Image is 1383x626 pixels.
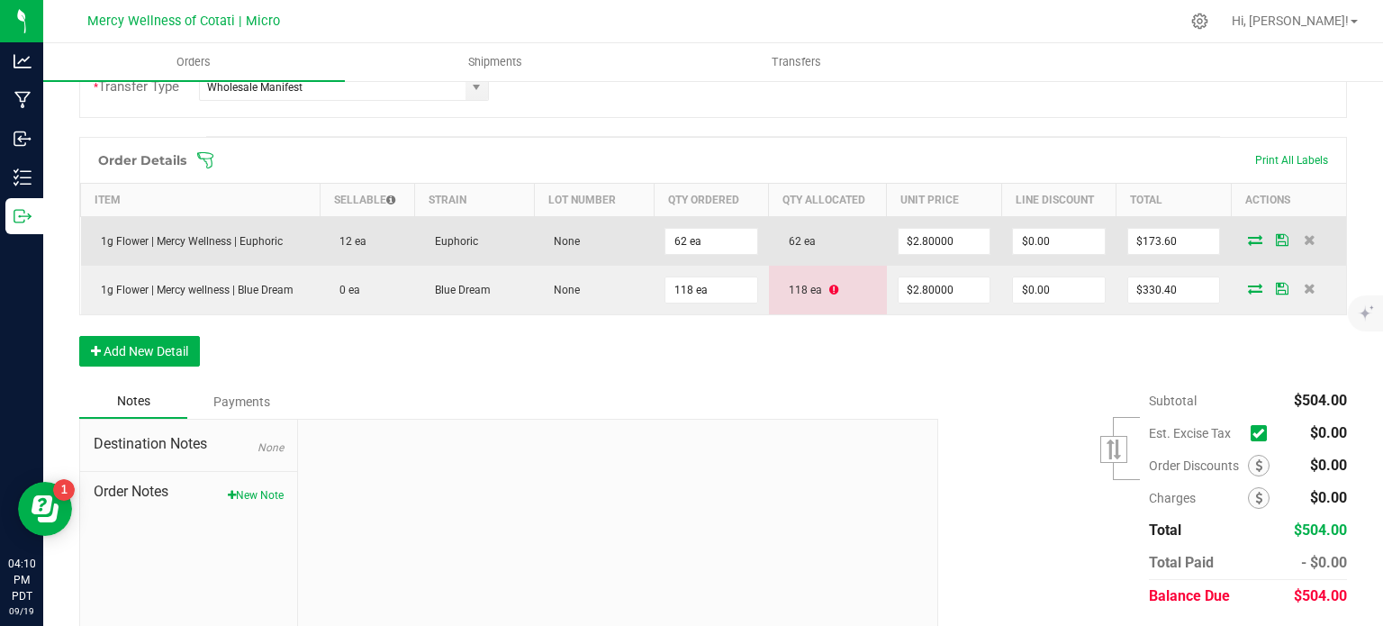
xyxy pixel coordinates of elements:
[79,385,187,419] div: Notes
[545,235,580,248] span: None
[258,441,284,454] span: None
[1251,421,1275,445] span: Calculate excise tax
[228,487,284,504] button: New Note
[426,235,478,248] span: Euphoric
[345,43,646,81] a: Shipments
[92,235,283,248] span: 1g Flower | Mercy Wellness | Euphoric
[8,556,35,604] p: 04:10 PM PDT
[330,284,360,296] span: 0 ea
[899,229,990,254] input: 0
[545,284,580,296] span: None
[1294,587,1347,604] span: $504.00
[654,183,769,216] th: Qty Ordered
[1310,424,1347,441] span: $0.00
[43,43,345,81] a: Orders
[1149,394,1197,408] span: Subtotal
[14,130,32,148] inline-svg: Inbound
[665,277,757,303] input: 0
[14,207,32,225] inline-svg: Outbound
[1013,277,1105,303] input: 0
[152,54,235,70] span: Orders
[1294,392,1347,409] span: $504.00
[81,183,321,216] th: Item
[1269,234,1296,245] span: Save Order Detail
[1013,229,1105,254] input: 0
[94,481,284,503] span: Order Notes
[1231,183,1346,216] th: Actions
[1310,489,1347,506] span: $0.00
[534,183,654,216] th: Lot Number
[14,168,32,186] inline-svg: Inventory
[1149,522,1181,539] span: Total
[53,479,75,501] iframe: Resource center unread badge
[1310,457,1347,474] span: $0.00
[8,604,35,618] p: 09/19
[1296,234,1323,245] span: Delete Order Detail
[829,284,838,296] span: Packages out of sync: 1 Packages pending sync: 0 Packages in sync: 0
[1189,13,1211,30] div: Manage settings
[769,183,887,216] th: Qty Allocated
[14,91,32,109] inline-svg: Manufacturing
[18,482,72,536] iframe: Resource center
[1149,554,1214,571] span: Total Paid
[1149,458,1248,473] span: Order Discounts
[94,78,179,95] span: Transfer Type
[646,43,948,81] a: Transfers
[1128,277,1220,303] input: 0
[1269,283,1296,294] span: Save Order Detail
[87,14,280,29] span: Mercy Wellness of Cotati | Micro
[92,284,294,296] span: 1g Flower | Mercy wellness | Blue Dream
[444,54,547,70] span: Shipments
[98,153,186,168] h1: Order Details
[899,277,990,303] input: 0
[14,52,32,70] inline-svg: Analytics
[79,336,200,367] button: Add New Detail
[426,284,491,296] span: Blue Dream
[415,183,535,216] th: Strain
[187,386,295,418] div: Payments
[1296,283,1323,294] span: Delete Order Detail
[887,183,1002,216] th: Unit Price
[94,433,284,455] span: Destination Notes
[1149,587,1230,604] span: Balance Due
[665,229,757,254] input: 0
[1001,183,1116,216] th: Line Discount
[780,284,822,296] span: 118 ea
[1294,522,1347,539] span: $504.00
[1128,229,1220,254] input: 0
[330,235,366,248] span: 12 ea
[1232,14,1349,28] span: Hi, [PERSON_NAME]!
[1301,554,1347,571] span: - $0.00
[1116,183,1232,216] th: Total
[747,54,845,70] span: Transfers
[320,183,414,216] th: Sellable
[1149,426,1243,440] span: Est. Excise Tax
[1149,491,1248,505] span: Charges
[780,235,816,248] span: 62 ea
